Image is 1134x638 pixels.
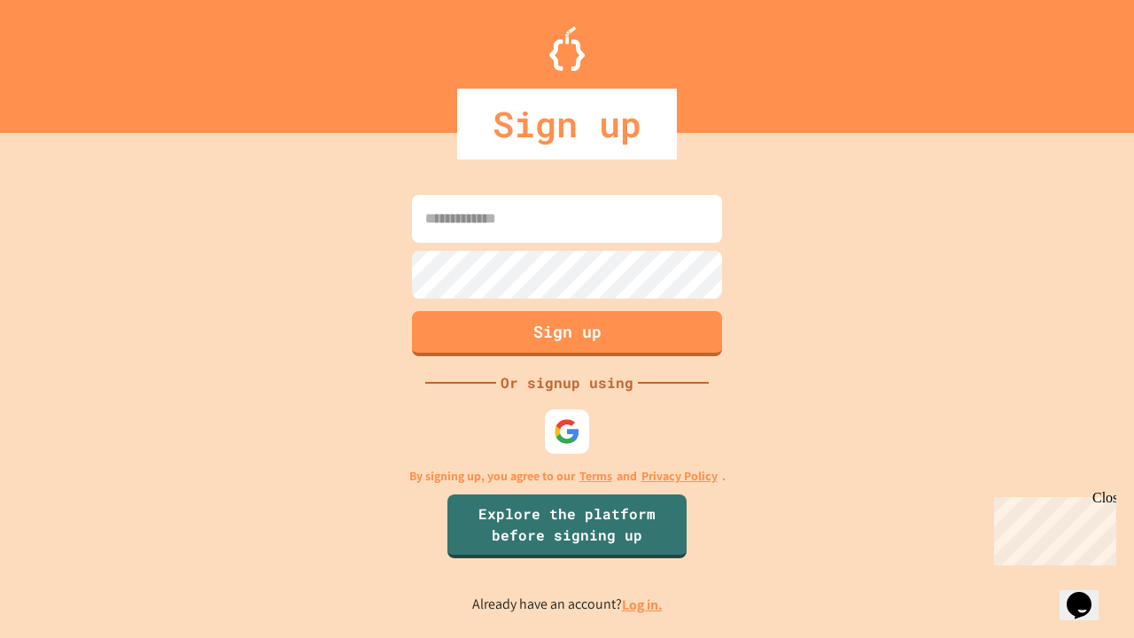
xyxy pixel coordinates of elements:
[622,595,663,614] a: Log in.
[7,7,122,113] div: Chat with us now!Close
[987,490,1116,565] iframe: chat widget
[579,467,612,486] a: Terms
[447,494,687,558] a: Explore the platform before signing up
[496,372,638,393] div: Or signup using
[472,594,663,616] p: Already have an account?
[1060,567,1116,620] iframe: chat widget
[412,311,722,356] button: Sign up
[641,467,718,486] a: Privacy Policy
[549,27,585,71] img: Logo.svg
[554,418,580,445] img: google-icon.svg
[457,89,677,159] div: Sign up
[409,467,726,486] p: By signing up, you agree to our and .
